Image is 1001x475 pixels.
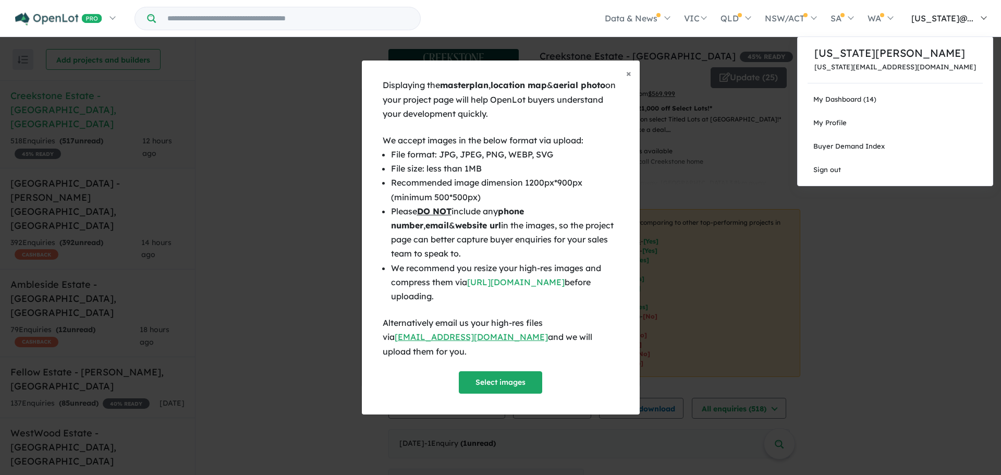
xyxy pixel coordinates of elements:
input: Try estate name, suburb, builder or developer [158,7,418,30]
li: File size: less than 1MB [391,162,619,176]
span: [US_STATE]@... [911,13,973,23]
li: File format: JPG, JPEG, PNG, WEBP, SVG [391,148,619,162]
b: aerial photo [553,80,605,90]
button: Select images [459,371,542,394]
a: Buyer Demand Index [798,135,993,158]
li: We recommend you resize your high-res images and compress them via before uploading. [391,261,619,304]
li: Please include any , & in the images, so the project page can better capture buyer enquiries for ... [391,204,619,261]
a: [URL][DOMAIN_NAME] [467,277,565,287]
a: [EMAIL_ADDRESS][DOMAIN_NAME] [395,332,548,342]
span: × [626,67,631,79]
p: [US_STATE][EMAIL_ADDRESS][DOMAIN_NAME] [814,63,976,71]
b: location map [491,80,547,90]
div: Alternatively email us your high-res files via and we will upload them for you. [383,316,619,359]
b: masterplan [440,80,489,90]
p: [US_STATE][PERSON_NAME] [814,45,976,61]
div: We accept images in the below format via upload: [383,133,619,148]
a: Sign out [798,158,993,181]
li: Recommended image dimension 1200px*900px (minimum 500*500px) [391,176,619,204]
a: My Dashboard (14) [798,88,993,111]
b: email [425,220,449,230]
div: Displaying the , & on your project page will help OpenLot buyers understand your development quic... [383,78,619,121]
b: website url [455,220,501,230]
u: DO NOT [417,206,451,216]
img: Openlot PRO Logo White [15,13,102,26]
span: My Profile [813,118,847,127]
